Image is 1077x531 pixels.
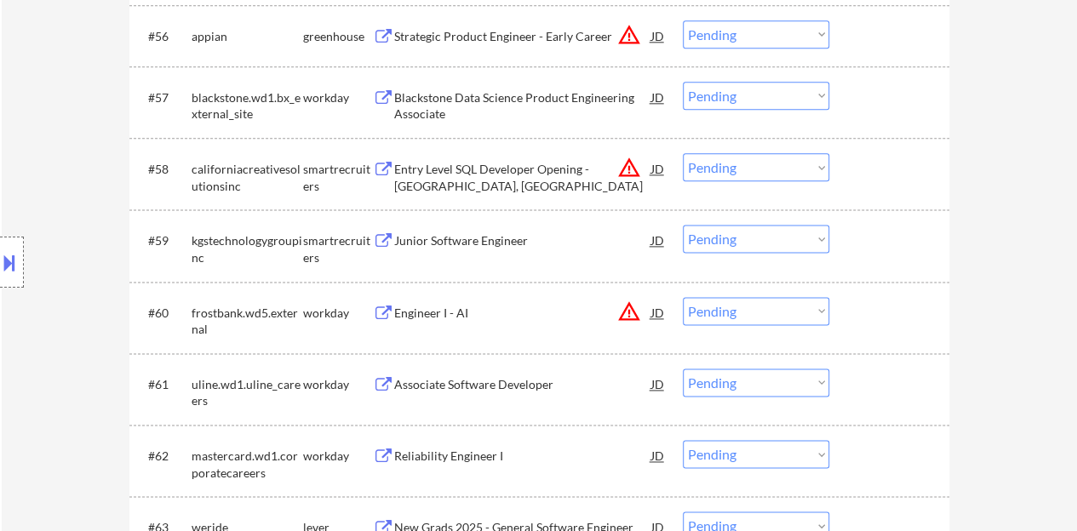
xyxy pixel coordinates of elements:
div: smartrecruiters [303,232,373,265]
div: workday [303,89,373,106]
div: JD [650,225,667,255]
div: Associate Software Developer [394,376,651,393]
button: warning_amber [617,23,641,47]
div: Entry Level SQL Developer Opening - [GEOGRAPHIC_DATA], [GEOGRAPHIC_DATA] [394,161,651,194]
div: #56 [148,28,178,45]
div: JD [650,20,667,51]
div: #62 [148,448,178,465]
div: Reliability Engineer I [394,448,651,465]
button: warning_amber [617,156,641,180]
div: appian [192,28,303,45]
div: JD [650,440,667,471]
div: workday [303,448,373,465]
div: JD [650,82,667,112]
div: #57 [148,89,178,106]
div: Junior Software Engineer [394,232,651,249]
div: workday [303,305,373,322]
div: Engineer I - AI [394,305,651,322]
div: mastercard.wd1.corporatecareers [192,448,303,481]
div: blackstone.wd1.bx_external_site [192,89,303,123]
div: greenhouse [303,28,373,45]
div: Blackstone Data Science Product Engineering Associate [394,89,651,123]
button: warning_amber [617,300,641,323]
div: JD [650,368,667,399]
div: workday [303,376,373,393]
div: Strategic Product Engineer - Early Career [394,28,651,45]
div: smartrecruiters [303,161,373,194]
div: JD [650,153,667,184]
div: JD [650,297,667,328]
